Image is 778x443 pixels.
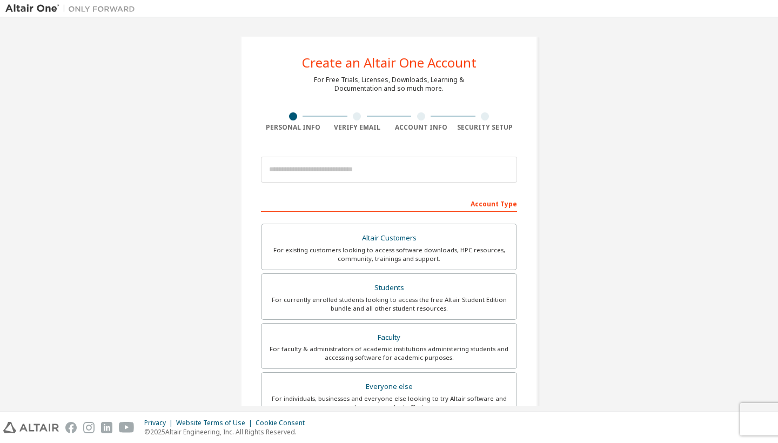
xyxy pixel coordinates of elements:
[268,345,510,362] div: For faculty & administrators of academic institutions administering students and accessing softwa...
[256,419,311,427] div: Cookie Consent
[268,296,510,313] div: For currently enrolled students looking to access the free Altair Student Edition bundle and all ...
[268,379,510,394] div: Everyone else
[314,76,464,93] div: For Free Trials, Licenses, Downloads, Learning & Documentation and so much more.
[268,394,510,412] div: For individuals, businesses and everyone else looking to try Altair software and explore our prod...
[268,330,510,345] div: Faculty
[389,123,453,132] div: Account Info
[101,422,112,433] img: linkedin.svg
[325,123,390,132] div: Verify Email
[268,246,510,263] div: For existing customers looking to access software downloads, HPC resources, community, trainings ...
[144,427,311,437] p: © 2025 Altair Engineering, Inc. All Rights Reserved.
[83,422,95,433] img: instagram.svg
[3,422,59,433] img: altair_logo.svg
[302,56,477,69] div: Create an Altair One Account
[119,422,135,433] img: youtube.svg
[5,3,140,14] img: Altair One
[268,280,510,296] div: Students
[144,419,176,427] div: Privacy
[453,123,518,132] div: Security Setup
[176,419,256,427] div: Website Terms of Use
[261,123,325,132] div: Personal Info
[65,422,77,433] img: facebook.svg
[261,194,517,212] div: Account Type
[268,231,510,246] div: Altair Customers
